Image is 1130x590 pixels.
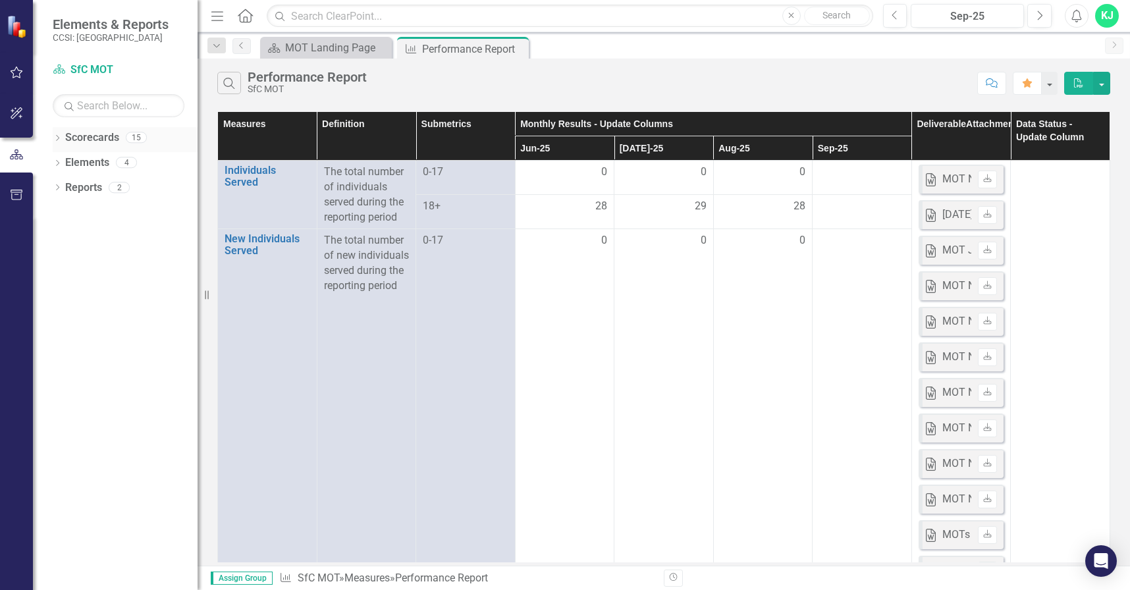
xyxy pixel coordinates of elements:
div: MOT Narrative [DATE].docx [942,314,1069,329]
a: MOT Landing Page [263,40,389,56]
div: 4 [116,157,137,169]
span: Elements & Reports [53,16,169,32]
div: MOT June Narrative 2025 .docx [942,243,1090,258]
span: 0 [701,165,707,180]
button: Search [804,7,870,25]
a: Elements [65,155,109,171]
a: Reports [65,180,102,196]
p: The total number of new individuals served during the reporting period [324,233,410,293]
span: 0 [701,233,707,248]
button: KJ [1095,4,1119,28]
span: Assign Group [211,572,273,585]
span: 0-17 [423,233,508,248]
div: Performance Report [248,70,367,84]
button: Sep-25 [911,4,1024,28]
td: Double-Click to Edit [713,195,813,229]
span: 0 [799,165,805,180]
span: 0 [799,233,805,248]
span: 0 [601,233,607,248]
div: MOT Landing Page [285,40,389,56]
span: 28 [794,199,805,214]
div: » » [279,571,654,586]
span: 28 [595,199,607,214]
a: SfC MOT [53,63,184,78]
small: CCSI: [GEOGRAPHIC_DATA] [53,32,169,43]
div: MOT Narrative [DATE].docx [942,279,1069,294]
div: Performance Report [395,572,488,584]
td: Double-Click to Edit [515,195,614,229]
a: SfC MOT [298,572,339,584]
p: The total number of individuals served during the reporting period [324,165,410,225]
img: ClearPoint Strategy [7,15,30,38]
div: MOT Narrative [DATE].docx [942,385,1069,400]
div: MOT Narrative [DATE] .docx [942,350,1071,365]
td: Double-Click to Edit [713,161,813,195]
span: 29 [695,199,707,214]
div: MOT Narrative [DATE].docx [942,456,1069,471]
a: Individuals Served [225,165,310,188]
td: Double-Click to Edit [813,195,912,229]
div: SfC MOT [248,84,367,94]
a: Scorecards [65,130,119,146]
div: Sep-25 [915,9,1019,24]
div: 2 [109,182,130,193]
span: 18+ [423,199,508,214]
a: New Individuals Served [225,233,310,256]
div: 15 [126,132,147,144]
div: [DATE] Narrative MOT.docx [942,207,1067,223]
td: Double-Click to Edit Right Click for Context Menu [218,161,317,229]
span: 0 [601,165,607,180]
div: MOT Narrative [DATE].docx [942,172,1069,187]
div: MOT Narrative [DATE].docx [942,492,1069,507]
span: Search [822,10,851,20]
input: Search Below... [53,94,184,117]
td: Double-Click to Edit [614,161,714,195]
td: Double-Click to Edit [813,161,912,195]
input: Search ClearPoint... [267,5,873,28]
div: MOTs [DATE] Narrative .docx [942,527,1076,543]
span: 0-17 [423,165,508,180]
div: MOT Narrative [DATE].docx [942,421,1069,436]
td: Double-Click to Edit [614,195,714,229]
div: Open Intercom Messenger [1085,545,1117,577]
a: Measures [344,572,390,584]
td: Double-Click to Edit [515,161,614,195]
div: Performance Report [422,41,525,57]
